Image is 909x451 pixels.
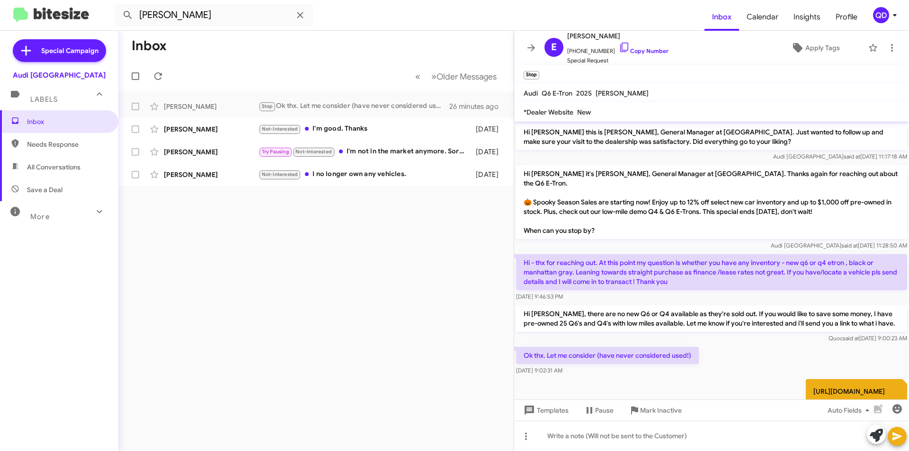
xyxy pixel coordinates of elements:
div: [PERSON_NAME] [164,170,258,179]
span: Audi [GEOGRAPHIC_DATA] [DATE] 11:28:50 AM [771,242,907,249]
span: said at [843,335,859,342]
span: Not-Interested [295,149,332,155]
span: Mark Inactive [640,402,682,419]
span: E [551,40,557,55]
small: Stop [524,71,539,80]
button: Previous [410,67,426,86]
span: Special Campaign [41,46,98,55]
div: [DATE] [471,147,506,157]
div: [PERSON_NAME] [164,124,258,134]
a: Inbox [704,3,739,31]
input: Search [115,4,313,27]
button: Next [426,67,502,86]
div: I'm good. Thanks [258,124,471,134]
span: More [30,212,50,221]
button: Mark Inactive [621,402,689,419]
span: Pause [595,402,614,419]
button: QD [865,7,899,23]
span: Special Request [567,56,668,65]
span: Try Pausing [262,149,289,155]
button: Apply Tags [766,39,864,56]
span: [DATE] 9:46:53 PM [516,293,563,300]
button: Pause [576,402,621,419]
div: [PERSON_NAME] [164,102,258,111]
p: Hi - thx for reaching out. At this point my question is whether you have any inventory - new q6 o... [516,254,907,290]
p: Hi [PERSON_NAME] this is [PERSON_NAME], General Manager at [GEOGRAPHIC_DATA]. Just wanted to foll... [516,124,907,150]
span: « [415,71,420,82]
span: Stop [262,103,273,109]
a: Profile [828,3,865,31]
nav: Page navigation example [410,67,502,86]
span: New [577,108,591,116]
button: Auto Fields [820,402,881,419]
span: Audi [524,89,538,97]
span: said at [841,242,858,249]
button: Templates [514,402,576,419]
a: Calendar [739,3,786,31]
p: Hi [PERSON_NAME] it's [PERSON_NAME], General Manager at [GEOGRAPHIC_DATA]. Thanks again for reach... [516,165,907,239]
span: Older Messages [437,71,497,82]
span: All Conversations [27,162,80,172]
div: Audi [GEOGRAPHIC_DATA] [13,71,106,80]
span: [PERSON_NAME] [567,30,668,42]
div: I'm not in the market anymore. Sorry! [258,146,471,157]
span: Not-Interested [262,126,298,132]
p: [URL][DOMAIN_NAME] [806,379,907,404]
p: Hi [PERSON_NAME], there are no new Q6 or Q4 available as they're sold out. If you would like to s... [516,305,907,332]
span: Inbox [27,117,107,126]
span: » [431,71,437,82]
div: I no longer own any vehicles. [258,169,471,180]
span: said at [844,153,860,160]
a: Insights [786,3,828,31]
span: Q6 E-Tron [542,89,572,97]
span: Labels [30,95,58,104]
h1: Inbox [132,38,167,53]
span: Audi [GEOGRAPHIC_DATA] [DATE] 11:17:18 AM [773,153,907,160]
span: Not-Interested [262,171,298,177]
p: Ok thx. Let me consider (have never considered used!) [516,347,699,364]
span: Save a Deal [27,185,62,195]
span: [DATE] 9:02:31 AM [516,367,562,374]
div: [DATE] [471,170,506,179]
span: Auto Fields [828,402,873,419]
a: Copy Number [619,47,668,54]
div: [DATE] [471,124,506,134]
div: [PERSON_NAME] [164,147,258,157]
a: Special Campaign [13,39,106,62]
span: *Dealer Website [524,108,573,116]
span: [PERSON_NAME] [596,89,649,97]
div: 26 minutes ago [449,102,506,111]
div: QD [873,7,889,23]
span: Apply Tags [805,39,840,56]
span: 2025 [576,89,592,97]
span: Quoc [DATE] 9:00:23 AM [829,335,907,342]
span: Needs Response [27,140,107,149]
span: Templates [522,402,569,419]
div: Ok thx. Let me consider (have never considered used!) [258,101,449,112]
span: [PHONE_NUMBER] [567,42,668,56]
